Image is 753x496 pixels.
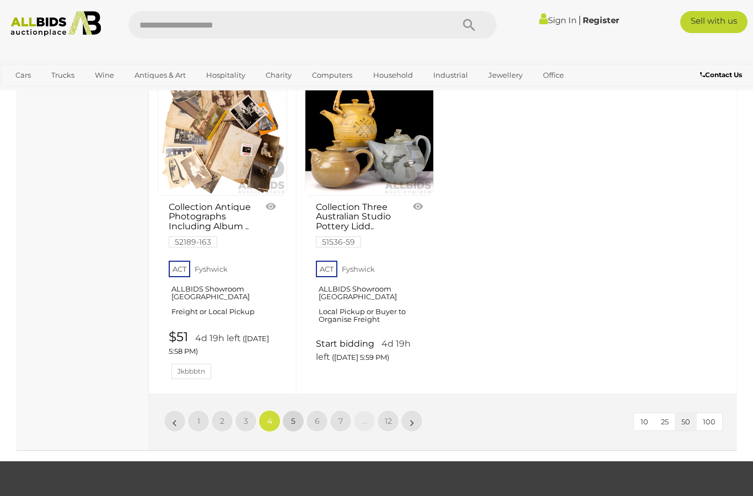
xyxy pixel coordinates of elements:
[661,417,669,426] span: 25
[169,330,279,379] a: $51 4d 19h left ([DATE] 5:58 PM) Jkbbbtn
[158,66,287,196] a: Collection Antique Photographs Including Album and Loose Examples
[44,66,82,84] a: Trucks
[366,66,420,84] a: Household
[481,66,530,84] a: Jewellery
[675,413,697,430] button: 50
[700,69,745,81] a: Contact Us
[696,413,722,430] button: 100
[703,417,716,426] span: 100
[316,202,408,246] a: Collection Three Australian Studio Pottery Lidd.. 51536-59
[51,84,144,103] a: [GEOGRAPHIC_DATA]
[578,14,581,26] span: |
[197,416,200,426] span: 1
[164,410,186,432] a: «
[267,416,272,426] span: 4
[536,66,571,84] a: Office
[259,66,299,84] a: Charity
[199,66,252,84] a: Hospitality
[641,417,648,426] span: 10
[169,257,279,325] a: ACT Fyshwick ALLBIDS Showroom [GEOGRAPHIC_DATA] Freight or Local Pickup
[244,416,248,426] span: 3
[305,66,359,84] a: Computers
[426,66,475,84] a: Industrial
[654,413,675,430] button: 25
[88,66,121,84] a: Wine
[187,410,209,432] a: 1
[127,66,193,84] a: Antiques & Art
[235,410,257,432] a: 3
[282,410,304,432] a: 5
[385,416,392,426] span: 12
[306,410,328,432] a: 6
[211,410,233,432] a: 2
[681,417,690,426] span: 50
[330,410,352,432] a: 7
[6,11,106,36] img: Allbids.com.au
[315,416,320,426] span: 6
[539,15,577,25] a: Sign In
[316,338,426,364] a: Start bidding 4d 19h left ([DATE] 5:59 PM)
[377,410,399,432] a: 12
[442,11,497,39] button: Search
[8,66,38,84] a: Cars
[316,257,426,333] a: ACT Fyshwick ALLBIDS Showroom [GEOGRAPHIC_DATA] Local Pickup or Buyer to Organise Freight
[291,416,295,426] span: 5
[169,202,261,246] a: Collection Antique Photographs Including Album .. 52189-163
[634,413,655,430] button: 10
[220,416,224,426] span: 2
[401,410,423,432] a: »
[583,15,619,25] a: Register
[700,71,742,79] b: Contact Us
[8,84,45,103] a: Sports
[353,410,375,432] a: …
[305,66,434,196] a: Collection Three Australian Studio Pottery Lidded Teapots Comprising Canberra Carmel Arena & Liz ...
[338,416,343,426] span: 7
[259,410,281,432] a: 4
[680,11,747,33] a: Sell with us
